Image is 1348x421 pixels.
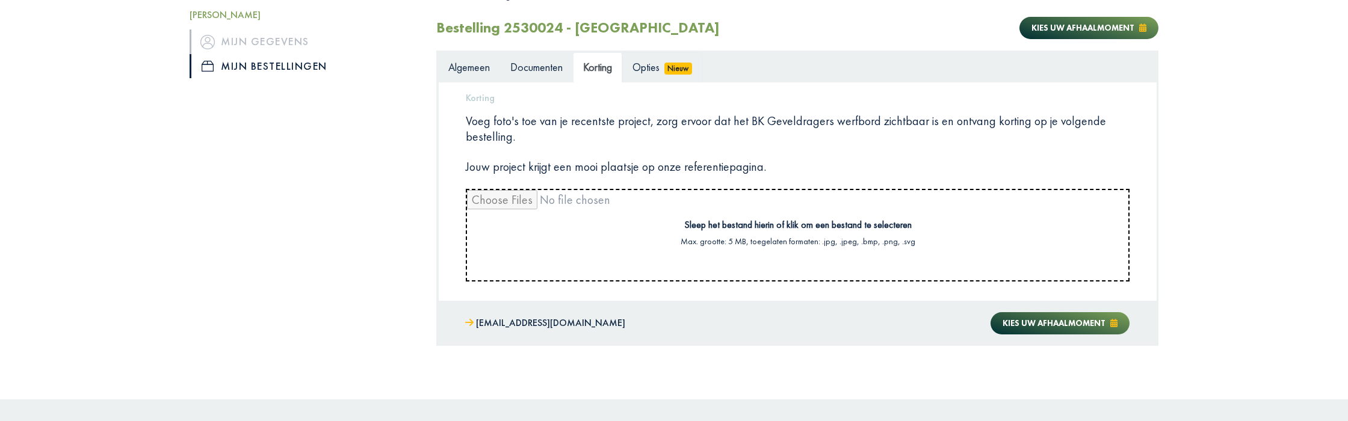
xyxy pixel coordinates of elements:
[465,315,625,332] a: [EMAIL_ADDRESS][DOMAIN_NAME]
[1019,17,1158,39] button: Kies uw afhaalmoment
[466,92,1130,103] h5: Korting
[583,60,612,74] span: Korting
[466,113,1130,144] p: Voeg foto's toe van je recentste project, zorg ervoor dat het BK Geveldragers werfbord zichtbaar ...
[664,63,692,75] span: Nieuw
[466,159,1130,174] p: Jouw project krijgt een mooi plaatsje op onze referentiepagina.
[190,9,418,20] h5: [PERSON_NAME]
[438,52,1157,82] ul: Tabs
[991,312,1130,334] button: Kies uw afhaalmoment
[202,61,214,72] img: icon
[510,60,563,74] span: Documenten
[448,60,490,74] span: Algemeen
[190,54,418,78] a: iconMijn bestellingen
[436,19,720,37] h2: Bestelling 2530024 - [GEOGRAPHIC_DATA]
[632,60,660,74] span: Opties
[190,29,418,54] a: iconMijn gegevens
[1003,318,1105,328] span: Kies uw afhaalmoment
[1031,22,1134,33] span: Kies uw afhaalmoment
[200,34,215,49] img: icon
